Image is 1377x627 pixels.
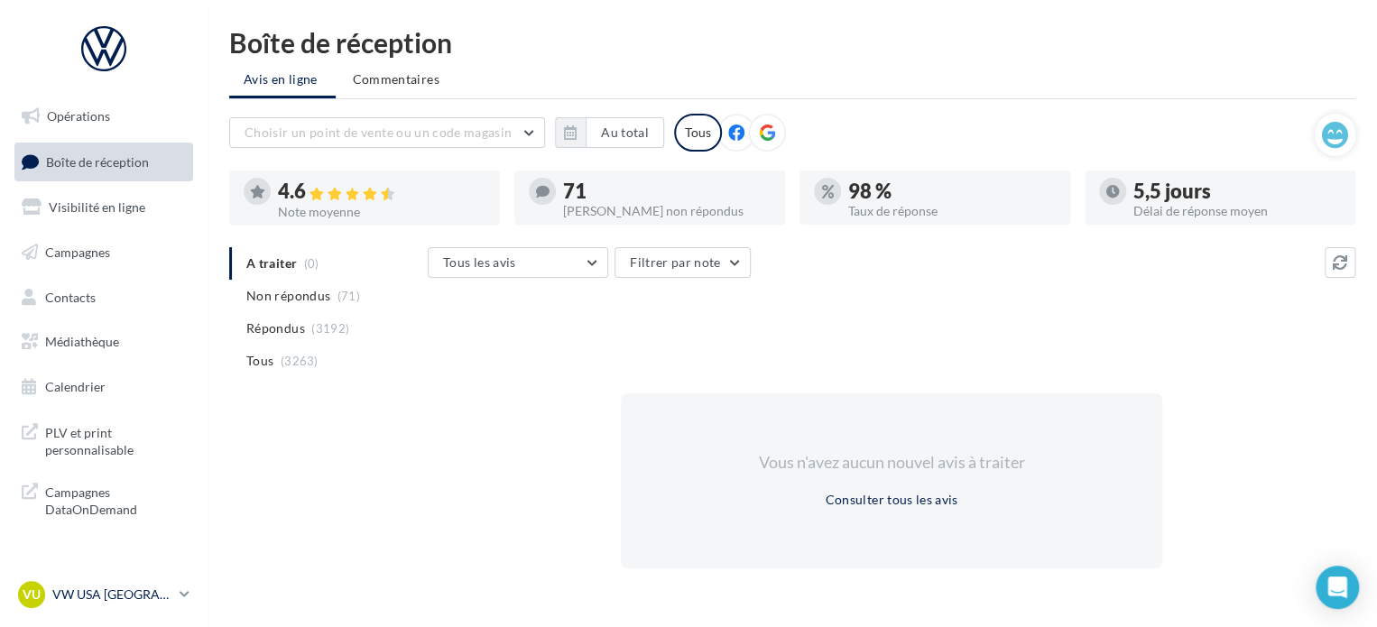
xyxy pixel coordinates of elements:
a: Opérations [11,97,197,135]
div: Taux de réponse [848,205,1056,217]
a: Contacts [11,279,197,317]
span: Contacts [45,289,96,304]
span: Tous [246,352,273,370]
span: Commentaires [353,70,439,88]
a: Calendrier [11,368,197,406]
a: PLV et print personnalisable [11,413,197,466]
button: Filtrer par note [615,247,751,278]
a: Boîte de réception [11,143,197,181]
div: [PERSON_NAME] non répondus [563,205,771,217]
div: Boîte de réception [229,29,1355,56]
div: Délai de réponse moyen [1133,205,1341,217]
span: VU [23,586,41,604]
div: Open Intercom Messenger [1316,566,1359,609]
div: 5,5 jours [1133,181,1341,201]
a: Campagnes [11,234,197,272]
div: Note moyenne [278,206,485,218]
span: (3192) [311,321,349,336]
p: VW USA [GEOGRAPHIC_DATA] [52,586,172,604]
span: PLV et print personnalisable [45,420,186,459]
span: Campagnes DataOnDemand [45,480,186,519]
span: Boîte de réception [46,153,149,169]
div: Vous n'avez aucun nouvel avis à traiter [736,451,1047,475]
div: 4.6 [278,181,485,202]
span: Calendrier [45,379,106,394]
span: Médiathèque [45,334,119,349]
button: Au total [586,117,664,148]
span: Visibilité en ligne [49,199,145,215]
div: 98 % [848,181,1056,201]
button: Au total [555,117,664,148]
span: Opérations [47,108,110,124]
span: Campagnes [45,244,110,260]
a: VU VW USA [GEOGRAPHIC_DATA] [14,577,193,612]
span: Non répondus [246,287,330,305]
span: (3263) [281,354,319,368]
button: Consulter tous les avis [818,489,965,511]
div: 71 [563,181,771,201]
div: Tous [674,114,722,152]
span: Choisir un point de vente ou un code magasin [245,124,512,140]
span: Répondus [246,319,305,337]
button: Choisir un point de vente ou un code magasin [229,117,545,148]
a: Visibilité en ligne [11,189,197,226]
span: (71) [337,289,360,303]
a: Médiathèque [11,323,197,361]
span: Tous les avis [443,254,516,270]
a: Campagnes DataOnDemand [11,473,197,526]
button: Tous les avis [428,247,608,278]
